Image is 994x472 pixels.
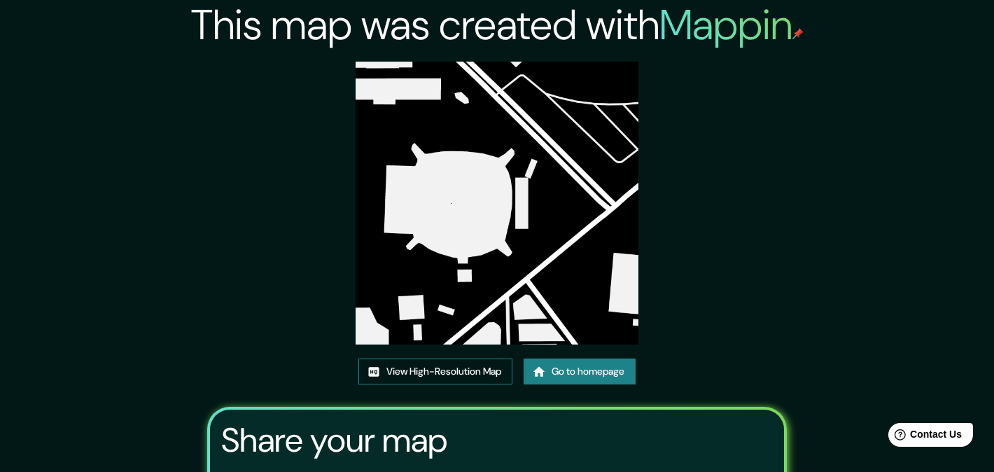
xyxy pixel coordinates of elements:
a: View High-Resolution Map [358,359,512,384]
img: mappin-pin [792,28,804,39]
h3: Share your map [221,421,447,460]
img: created-map [356,62,638,345]
iframe: Help widget launcher [869,417,979,457]
a: Go to homepage [524,359,636,384]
